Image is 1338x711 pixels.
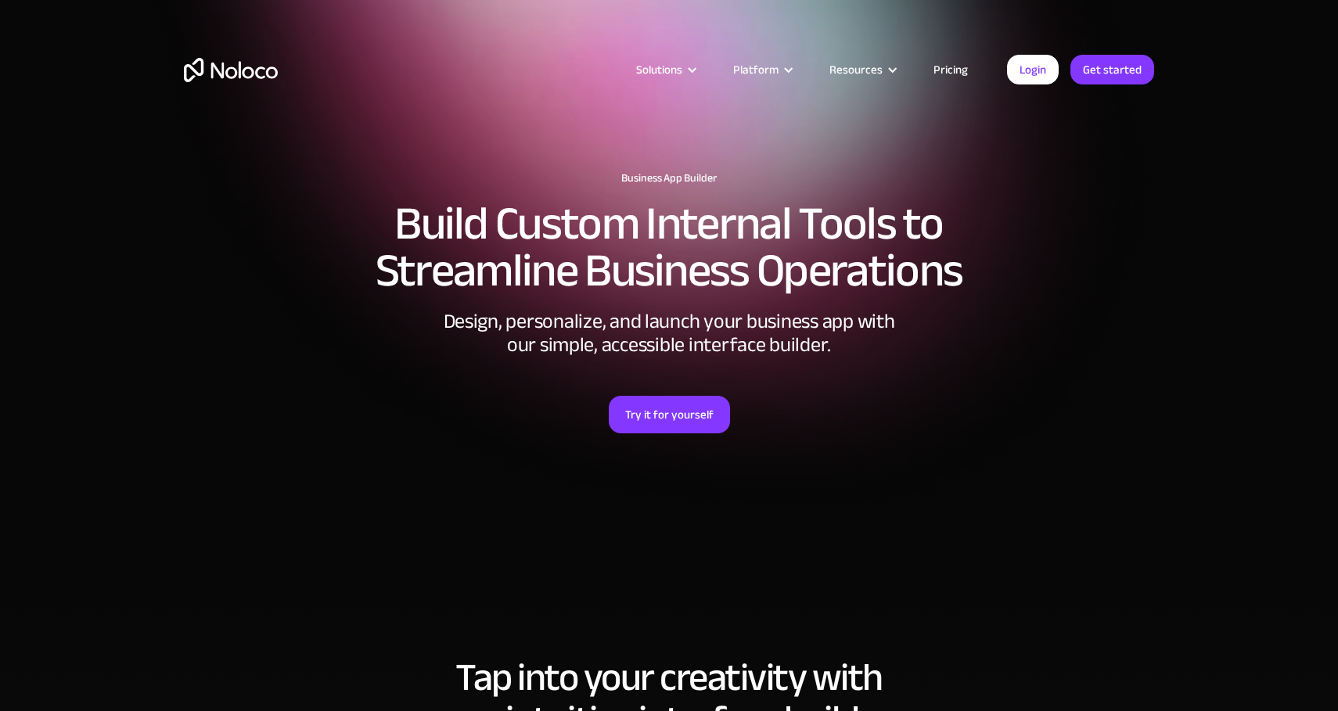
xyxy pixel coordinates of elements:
div: Platform [733,59,779,80]
h2: Build Custom Internal Tools to Streamline Business Operations [184,200,1154,294]
div: Design, personalize, and launch your business app with our simple, accessible interface builder. [434,310,904,357]
div: Solutions [617,59,714,80]
a: Pricing [914,59,987,80]
div: Resources [810,59,914,80]
h1: Business App Builder [184,172,1154,185]
div: Solutions [636,59,682,80]
div: Resources [829,59,883,80]
a: Try it for yourself [609,396,730,433]
a: Login [1007,55,1059,84]
div: Platform [714,59,810,80]
a: home [184,58,278,82]
a: Get started [1070,55,1154,84]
